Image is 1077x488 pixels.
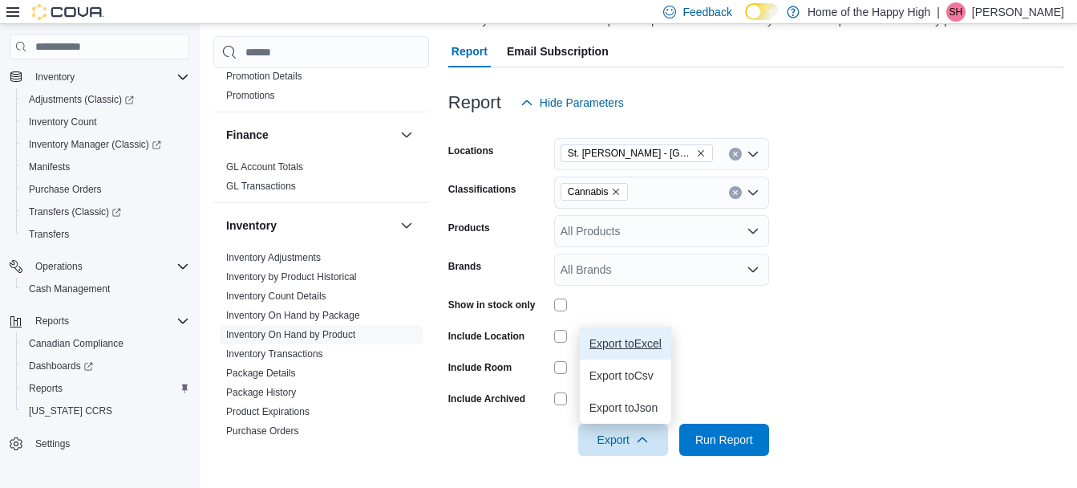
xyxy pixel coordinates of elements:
a: Canadian Compliance [22,334,130,353]
span: Cash Management [29,283,110,295]
span: Inventory Count [29,116,97,128]
span: Inventory Adjustments [226,251,321,264]
input: Dark Mode [745,3,779,20]
button: Transfers [16,223,196,246]
label: Classifications [448,183,516,196]
span: St. Albert - Inglewood Square - Fire & Flower [561,144,713,162]
a: Purchase Orders [226,425,299,437]
a: Inventory by Product Historical [226,271,357,283]
span: Reports [35,315,69,327]
span: Inventory Manager (Classic) [22,135,189,154]
span: Inventory Transactions [226,348,323,360]
span: Adjustments (Classic) [29,93,134,106]
button: Export toJson [580,392,671,424]
span: Dashboards [29,360,93,372]
span: Reports [22,379,189,398]
a: Package History [226,387,296,398]
a: [US_STATE] CCRS [22,401,119,421]
div: Shane Holcek [946,2,966,22]
label: Brands [448,260,481,273]
label: Show in stock only [448,299,536,311]
span: Email Subscription [507,35,609,67]
a: GL Transactions [226,181,296,192]
span: Inventory On Hand by Product [226,328,355,341]
span: Cannabis [561,183,629,201]
button: Reports [29,311,75,331]
button: Inventory Count [16,111,196,133]
a: Inventory On Hand by Product [226,329,355,340]
span: Inventory Manager (Classic) [29,138,161,151]
span: Feedback [682,4,731,20]
p: | [937,2,940,22]
button: Operations [29,257,89,276]
button: Inventory [397,216,416,235]
span: Canadian Compliance [22,334,189,353]
a: Inventory On Hand by Package [226,310,360,321]
span: Transfers [22,225,189,244]
button: Export toCsv [580,360,671,392]
p: [PERSON_NAME] [972,2,1064,22]
a: Reports [22,379,69,398]
button: Open list of options [747,225,759,238]
button: Purchase Orders [16,178,196,201]
span: Canadian Compliance [29,337,123,350]
label: Include Room [448,361,512,374]
span: Inventory by Product Historical [226,270,357,283]
span: Purchase Orders [22,180,189,199]
span: Purchase Orders [226,425,299,437]
a: Adjustments (Classic) [22,90,140,109]
label: Locations [448,144,494,157]
span: Cash Management [22,279,189,299]
span: Promotions [226,89,275,102]
button: Remove St. Albert - Inglewood Square - Fire & Flower from selection in this group [696,148,706,158]
a: Inventory Count [22,112,103,132]
h3: Finance [226,127,269,143]
button: Reports [16,377,196,400]
a: Inventory Adjustments [226,252,321,263]
button: Cash Management [16,278,196,300]
span: Export to Excel [589,337,662,350]
div: Finance [213,157,429,202]
span: Dashboards [22,356,189,376]
button: Inventory [3,66,196,88]
span: Transfers (Classic) [22,202,189,222]
span: Adjustments (Classic) [22,90,189,109]
span: Reports [29,311,189,331]
a: Purchase Orders [22,180,108,199]
a: Cash Management [22,279,116,299]
a: Transfers (Classic) [16,201,196,223]
span: Transfers (Classic) [29,205,121,218]
button: Open list of options [747,263,759,276]
span: Report [451,35,488,67]
a: Inventory Manager (Classic) [16,133,196,156]
a: Package Details [226,368,296,379]
a: Promotion Details [226,71,302,82]
div: Discounts & Promotions [213,47,429,112]
span: Operations [29,257,189,276]
span: St. [PERSON_NAME] - [GEOGRAPHIC_DATA] - Fire & Flower [568,145,693,161]
button: [US_STATE] CCRS [16,400,196,422]
a: Adjustments (Classic) [16,88,196,111]
span: Reports [29,382,63,395]
button: Operations [3,255,196,278]
button: Open list of options [747,186,759,199]
button: Manifests [16,156,196,178]
span: Cannabis [568,184,609,200]
span: Dark Mode [745,20,746,21]
button: Export toExcel [580,327,671,360]
span: Manifests [29,161,70,173]
button: Remove Cannabis from selection in this group [611,187,621,197]
a: Transfers (Classic) [22,202,128,222]
div: Inventory [213,248,429,486]
span: GL Account Totals [226,161,303,173]
button: Open list of options [747,148,759,161]
span: Export [588,424,658,456]
span: Inventory [35,71,75,83]
span: Export to Json [589,401,662,414]
span: Inventory [29,67,189,87]
button: Canadian Compliance [16,332,196,355]
button: Clear input [729,186,742,199]
span: Hide Parameters [540,95,624,111]
a: Inventory Count Details [226,291,326,302]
